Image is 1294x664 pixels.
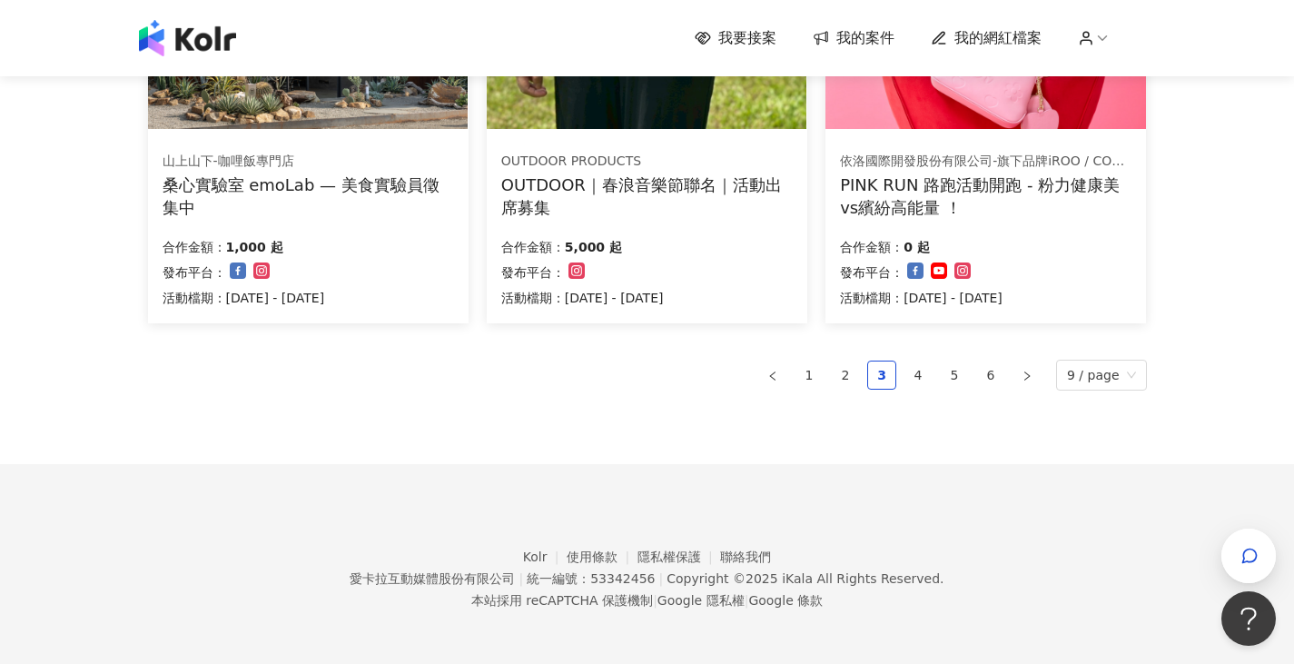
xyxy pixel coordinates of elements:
[767,371,778,382] span: left
[940,361,969,390] li: 5
[976,361,1005,390] li: 6
[941,362,968,389] a: 5
[1056,360,1147,391] div: Page Size
[904,362,932,389] a: 4
[1012,361,1042,390] button: right
[471,590,823,611] span: 本站採用 reCAPTCHA 保護機制
[1221,591,1276,646] iframe: Help Scout Beacon - Open
[795,361,824,390] li: 1
[954,28,1042,48] span: 我的網紅檔案
[831,361,860,390] li: 2
[1067,361,1136,390] span: 9 / page
[667,571,943,586] div: Copyright © 2025 All Rights Reserved.
[163,153,453,171] div: 山上山下-咖哩飯專門店
[931,28,1042,48] a: 我的網紅檔案
[720,550,771,564] a: 聯絡我們
[637,550,721,564] a: 隱私權保護
[813,28,894,48] a: 我的案件
[1022,371,1032,382] span: right
[977,362,1004,389] a: 6
[163,287,325,309] p: 活動檔期：[DATE] - [DATE]
[527,571,655,586] div: 統一編號：53342456
[758,361,787,390] li: Previous Page
[163,262,226,283] p: 發布平台：
[501,262,565,283] p: 發布平台：
[653,593,657,608] span: |
[501,153,792,171] div: OUTDOOR PRODUCTS
[501,173,793,219] div: OUTDOOR｜春浪音樂節聯名｜活動出席募集
[567,550,637,564] a: 使用條款
[904,361,933,390] li: 4
[658,571,663,586] span: |
[501,236,565,258] p: 合作金額：
[139,20,236,56] img: logo
[868,362,895,389] a: 3
[226,236,283,258] p: 1,000 起
[1012,361,1042,390] li: Next Page
[795,362,823,389] a: 1
[832,362,859,389] a: 2
[840,287,1003,309] p: 活動檔期：[DATE] - [DATE]
[565,236,622,258] p: 5,000 起
[840,173,1131,219] div: PINK RUN 路跑活動開跑 - 粉力健康美vs繽紛高能量 ！
[867,361,896,390] li: 3
[782,571,813,586] a: iKala
[350,571,515,586] div: 愛卡拉互動媒體股份有限公司
[836,28,894,48] span: 我的案件
[904,236,930,258] p: 0 起
[748,593,823,608] a: Google 條款
[840,153,1131,171] div: 依洛國際開發股份有限公司-旗下品牌iROO / COZY PUNCH
[519,571,523,586] span: |
[695,28,776,48] a: 我要接案
[501,287,664,309] p: 活動檔期：[DATE] - [DATE]
[718,28,776,48] span: 我要接案
[840,262,904,283] p: 發布平台：
[657,593,745,608] a: Google 隱私權
[840,236,904,258] p: 合作金額：
[163,236,226,258] p: 合作金額：
[758,361,787,390] button: left
[745,593,749,608] span: |
[163,173,454,219] div: 桑心實驗室 emoLab — 美食實驗員徵集中
[523,550,567,564] a: Kolr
